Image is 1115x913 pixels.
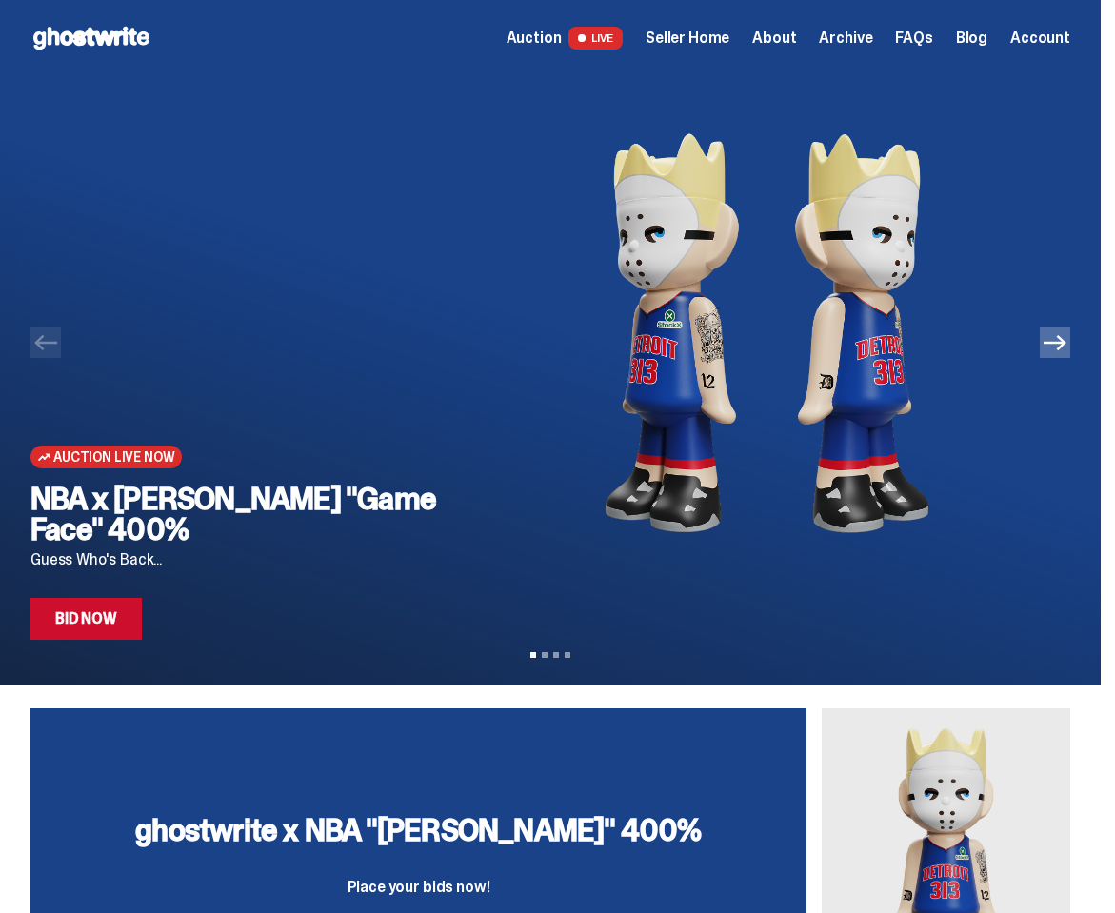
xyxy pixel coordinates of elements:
[507,27,623,50] a: Auction LIVE
[568,27,623,50] span: LIVE
[895,30,932,46] a: FAQs
[956,30,987,46] a: Blog
[1010,30,1070,46] a: Account
[53,449,174,465] span: Auction Live Now
[646,30,729,46] a: Seller Home
[542,652,548,658] button: View slide 2
[135,880,701,895] p: Place your bids now!
[30,484,464,545] h2: NBA x [PERSON_NAME] "Game Face" 400%
[1040,327,1070,358] button: Next
[507,30,562,46] span: Auction
[494,76,1040,590] img: NBA x Eminem "Game Face" 400%
[30,552,464,567] p: Guess Who's Back...
[530,652,536,658] button: View slide 1
[30,598,142,640] a: Bid Now
[565,652,570,658] button: View slide 4
[135,815,701,845] h3: ghostwrite x NBA "[PERSON_NAME]" 400%
[819,30,872,46] a: Archive
[752,30,796,46] a: About
[553,652,559,658] button: View slide 3
[30,327,61,358] button: Previous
